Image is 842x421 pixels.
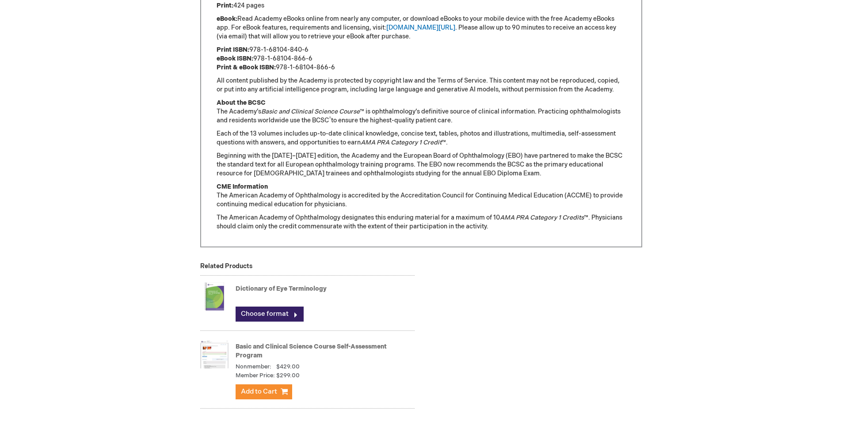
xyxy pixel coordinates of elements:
a: Choose format [236,307,304,322]
p: All content published by the Academy is protected by copyright law and the Terms of Service. This... [217,76,626,94]
strong: eBook ISBN: [217,55,253,62]
img: Basic and Clinical Science Course Self-Assessment Program [200,337,229,372]
span: $429.00 [276,363,300,370]
span: Add to Cart [241,387,277,396]
p: The American Academy of Ophthalmology is accredited by the Accreditation Council for Continuing M... [217,182,626,209]
p: Each of the 13 volumes includes up-to-date clinical knowledge, concise text, tables, photos and i... [217,129,626,147]
p: Beginning with the [DATE]–[DATE] edition, the Academy and the European Board of Ophthalmology (EB... [217,152,626,178]
sup: ® [329,116,331,121]
img: Dictionary of Eye Terminology [200,279,229,314]
strong: Print: [217,2,233,9]
strong: eBook: [217,15,237,23]
a: Basic and Clinical Science Course Self-Assessment Program [236,343,387,359]
strong: Nonmember: [236,363,271,371]
strong: Print ISBN: [217,46,249,53]
em: Basic and Clinical Science Course [261,108,360,115]
p: 978-1-68104-840-6 978-1-68104-866-6 978-1-68104-866-6 [217,46,626,72]
a: [DOMAIN_NAME][URL] [386,24,455,31]
p: Read Academy eBooks online from nearly any computer, or download eBooks to your mobile device wit... [217,15,626,41]
em: AMA PRA Category 1 Credits [500,214,584,221]
button: Add to Cart [236,384,292,399]
strong: Member Price: [236,372,275,380]
p: 424 pages [217,1,626,10]
em: AMA PRA Category 1 Credit [361,139,442,146]
a: Dictionary of Eye Terminology [236,285,327,292]
strong: CME Information [217,183,268,190]
strong: Related Products [200,262,252,270]
span: $299.00 [276,372,300,380]
strong: About the BCSC [217,99,266,106]
strong: Print & eBook ISBN: [217,64,276,71]
p: The Academy’s ™ is ophthalmology’s definitive source of clinical information. Practicing ophthalm... [217,99,626,125]
p: The American Academy of Ophthalmology designates this enduring material for a maximum of 10 ™. Ph... [217,213,626,231]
